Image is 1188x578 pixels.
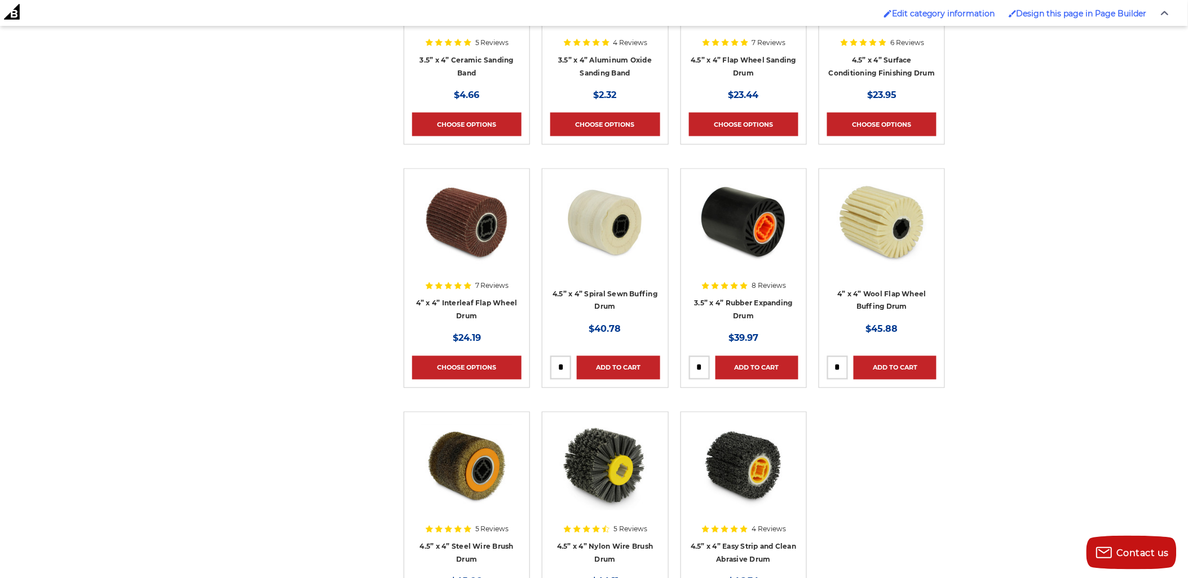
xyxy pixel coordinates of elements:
[827,113,937,136] a: Choose Options
[695,299,793,321] a: 3.5” x 4” Rubber Expanding Drum
[560,420,650,510] img: 4.5 inch x 4 inch Abrasive nylon brush
[1161,11,1169,16] img: Close Admin Bar
[550,113,660,136] a: Choose Options
[589,324,621,335] span: $40.78
[550,177,660,286] a: 4.5 Inch Muslin Spiral Sewn Buffing Drum
[837,177,927,267] img: 4 inch buffing and polishing drum
[689,113,798,136] a: Choose Options
[827,177,937,286] a: 4 inch buffing and polishing drum
[412,177,522,286] a: 4 inch interleaf flap wheel drum
[416,299,518,321] a: 4” x 4” Interleaf Flap Wheel Drum
[691,543,797,564] a: 4.5” x 4” Easy Strip and Clean Abrasive Drum
[1017,8,1147,19] span: Design this page in Page Builder
[699,177,789,267] img: 3.5 inch rubber expanding drum for sanding belt
[1117,548,1169,558] span: Contact us
[837,290,926,312] a: 4” x 4” Wool Flap Wheel Buffing Drum
[613,526,647,533] span: 5 Reviews
[475,283,509,290] span: 7 Reviews
[878,3,1001,24] a: Enabled brush for category edit Edit category information
[892,8,995,19] span: Edit category information
[752,39,786,46] span: 7 Reviews
[553,290,657,312] a: 4.5” x 4” Spiral Sewn Buffing Drum
[867,90,896,100] span: $23.95
[557,543,653,564] a: 4.5” x 4” Nylon Wire Brush Drum
[866,324,898,335] span: $45.88
[594,90,617,100] span: $2.32
[884,10,892,17] img: Enabled brush for category edit
[752,283,786,290] span: 8 Reviews
[613,39,648,46] span: 4 Reviews
[422,177,512,267] img: 4 inch interleaf flap wheel drum
[1087,536,1177,570] button: Contact us
[1003,3,1152,24] a: Enabled brush for page builder edit. Design this page in Page Builder
[716,356,798,380] a: Add to Cart
[854,356,937,380] a: Add to Cart
[699,420,789,510] img: 4.5 inch x 4 inch paint stripping drum
[691,56,796,77] a: 4.5” x 4” Flap Wheel Sanding Drum
[422,420,512,510] img: 4.5 inch x 4 inch Abrasive steel wire brush
[577,356,660,380] a: Add to Cart
[412,113,522,136] a: Choose Options
[550,420,660,530] a: 4.5 inch x 4 inch Abrasive nylon brush
[689,420,798,530] a: 4.5 inch x 4 inch paint stripping drum
[829,56,935,77] a: 4.5” x 4” Surface Conditioning Finishing Drum
[454,90,479,100] span: $4.66
[689,177,798,286] a: 3.5 inch rubber expanding drum for sanding belt
[420,56,514,77] a: 3.5” x 4” Ceramic Sanding Band
[453,333,481,344] span: $24.19
[752,526,786,533] span: 4 Reviews
[412,420,522,530] a: 4.5 inch x 4 inch Abrasive steel wire brush
[728,333,758,344] span: $39.97
[475,526,509,533] span: 5 Reviews
[890,39,924,46] span: 6 Reviews
[420,543,514,564] a: 4.5” x 4” Steel Wire Brush Drum
[412,356,522,380] a: Choose Options
[728,90,759,100] span: $23.44
[560,177,650,267] img: 4.5 Inch Muslin Spiral Sewn Buffing Drum
[475,39,509,46] span: 5 Reviews
[1009,10,1017,17] img: Enabled brush for page builder edit.
[558,56,652,77] a: 3.5” x 4” Aluminum Oxide Sanding Band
